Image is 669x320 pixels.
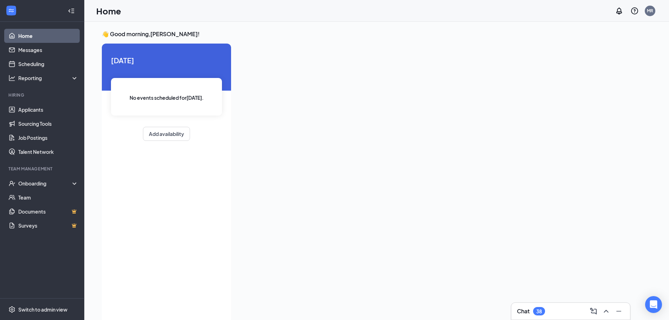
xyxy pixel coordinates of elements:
[18,190,78,204] a: Team
[18,74,79,81] div: Reporting
[588,306,599,317] button: ComposeMessage
[615,7,623,15] svg: Notifications
[8,7,15,14] svg: WorkstreamLogo
[18,180,72,187] div: Onboarding
[18,57,78,71] a: Scheduling
[96,5,121,17] h1: Home
[615,307,623,315] svg: Minimize
[111,55,222,66] span: [DATE]
[589,307,598,315] svg: ComposeMessage
[18,29,78,43] a: Home
[602,307,610,315] svg: ChevronUp
[8,92,77,98] div: Hiring
[8,306,15,313] svg: Settings
[536,308,542,314] div: 38
[18,43,78,57] a: Messages
[143,127,190,141] button: Add availability
[68,7,75,14] svg: Collapse
[18,204,78,218] a: DocumentsCrown
[613,306,624,317] button: Minimize
[645,296,662,313] div: Open Intercom Messenger
[18,131,78,145] a: Job Postings
[18,145,78,159] a: Talent Network
[130,94,204,102] span: No events scheduled for [DATE] .
[18,306,67,313] div: Switch to admin view
[18,218,78,233] a: SurveysCrown
[8,74,15,81] svg: Analysis
[18,103,78,117] a: Applicants
[517,307,530,315] h3: Chat
[8,180,15,187] svg: UserCheck
[647,8,653,14] div: MR
[601,306,612,317] button: ChevronUp
[8,166,77,172] div: Team Management
[102,30,630,38] h3: 👋 Good morning, [PERSON_NAME] !
[18,117,78,131] a: Sourcing Tools
[630,7,639,15] svg: QuestionInfo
